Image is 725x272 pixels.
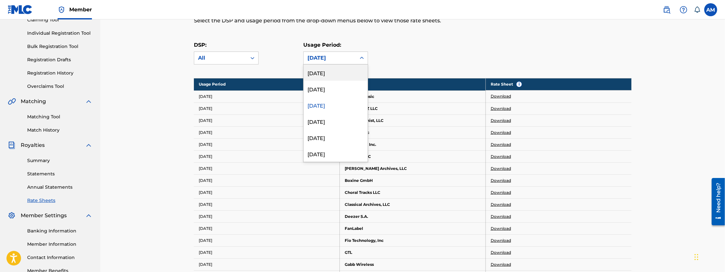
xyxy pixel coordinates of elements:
img: Royalties [8,141,16,149]
td: [DATE] [194,234,340,246]
iframe: Chat Widget [693,241,725,272]
span: Matching [21,98,46,105]
div: [DATE] [304,81,368,97]
td: Gabb Wireless [340,258,486,270]
span: Member [69,6,92,13]
td: [DATE] [194,138,340,150]
img: expand [85,141,93,149]
a: Match History [27,127,93,134]
td: GTL [340,246,486,258]
td: Appcompanist, LLC [340,114,486,126]
td: Audiomack Inc. [340,138,486,150]
div: [DATE] [304,129,368,146]
a: Annual Statements [27,184,93,191]
label: Usage Period: [303,42,341,48]
img: help [680,6,687,14]
a: Download [491,226,511,231]
a: Download [491,106,511,112]
img: MLC Logo [8,5,33,14]
td: [DATE] [194,162,340,174]
span: i [517,82,522,87]
td: [DATE] [194,150,340,162]
div: [DATE] [304,65,368,81]
td: Choral Tracks LLC [340,186,486,198]
a: Download [491,190,511,195]
a: Download [491,250,511,255]
a: Download [491,93,511,99]
img: expand [85,212,93,219]
span: Member Settings [21,212,67,219]
a: Matching Tool [27,113,93,120]
img: Matching [8,98,16,105]
label: DSP: [194,42,206,48]
div: Notifications [694,6,700,13]
a: Download [491,202,511,207]
a: Registration Drafts [27,56,93,63]
td: [DATE] [194,90,340,102]
td: [PERSON_NAME] Archives, LLC [340,162,486,174]
div: Drag [695,247,698,267]
a: Claiming Tool [27,17,93,23]
td: Beatport LLC [340,150,486,162]
a: Overclaims Tool [27,83,93,90]
div: [DATE] [304,113,368,129]
a: Rate Sheets [27,197,93,204]
a: Download [491,166,511,171]
a: Download [491,214,511,219]
div: [DATE] [304,146,368,162]
td: FanLabel [340,222,486,234]
a: Member Information [27,241,93,248]
div: [DATE] [307,54,352,62]
a: Download [491,142,511,148]
td: Amazon Music [340,90,486,102]
div: [DATE] [304,97,368,113]
td: [DATE] [194,102,340,114]
a: Individual Registration Tool [27,30,93,37]
td: [DATE] [194,222,340,234]
a: Download [491,154,511,160]
th: Usage Period [194,78,340,90]
img: expand [85,98,93,105]
td: Apple Music [340,126,486,138]
td: Classical Archives, LLC [340,198,486,210]
a: Download [491,118,511,124]
td: [DATE] [194,210,340,222]
img: Top Rightsholder [58,6,65,14]
a: Download [491,238,511,243]
a: Contact Information [27,254,93,261]
img: search [663,6,671,14]
a: Download [491,262,511,267]
td: [DATE] [194,126,340,138]
td: [DATE] [194,258,340,270]
a: Registration History [27,70,93,77]
th: Rate Sheet [486,78,631,90]
td: [DATE] [194,186,340,198]
p: Select the DSP and usage period from the drop-down menus below to view those rate sheets. [194,17,531,25]
td: [DATE] [194,198,340,210]
td: Boxine GmbH [340,174,486,186]
div: All [198,54,243,62]
a: Download [491,130,511,136]
th: DSP [340,78,486,90]
td: [DATE] [194,114,340,126]
iframe: Resource Center [707,176,725,228]
td: Anghami FZ LLC [340,102,486,114]
a: Summary [27,157,93,164]
span: Royalties [21,141,45,149]
a: Public Search [660,3,673,16]
img: Member Settings [8,212,16,219]
td: [DATE] [194,246,340,258]
td: Deezer S.A. [340,210,486,222]
td: Fio Technology, Inc [340,234,486,246]
div: User Menu [704,3,717,16]
a: Banking Information [27,228,93,234]
a: Download [491,178,511,183]
a: Bulk Registration Tool [27,43,93,50]
div: Help [677,3,690,16]
td: [DATE] [194,174,340,186]
a: Statements [27,171,93,177]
